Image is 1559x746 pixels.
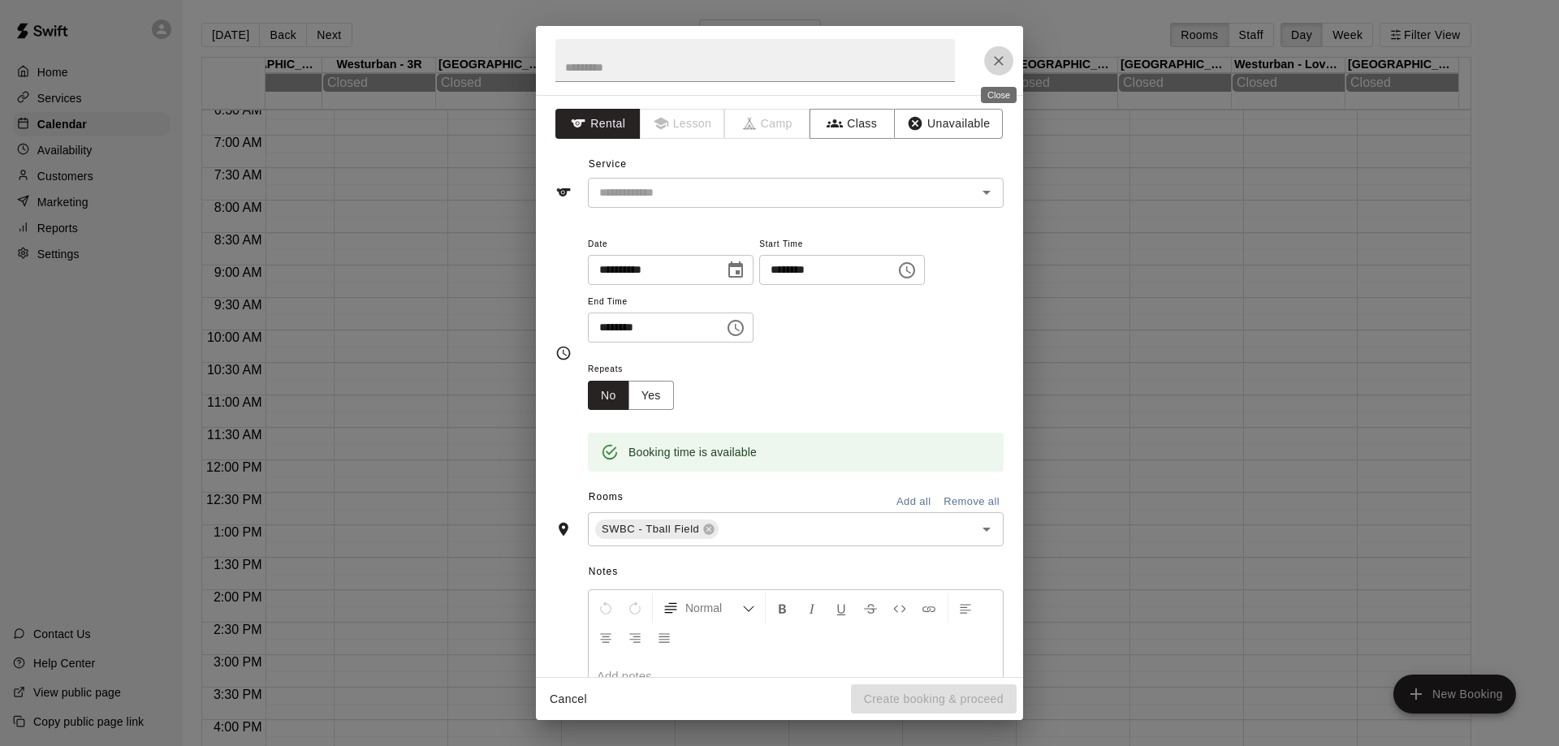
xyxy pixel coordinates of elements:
button: Justify Align [650,623,678,652]
span: SWBC - Tball Field [595,521,706,537]
button: Open [975,518,998,541]
span: Repeats [588,359,687,381]
span: Date [588,234,754,256]
span: Normal [685,600,742,616]
button: Format Underline [827,593,855,623]
div: Booking time is available [628,438,757,467]
svg: Notes [555,676,572,692]
button: Format Bold [769,593,797,623]
button: Choose time, selected time is 9:00 AM [891,254,923,287]
button: Class [810,109,895,139]
button: Center Align [592,623,620,652]
span: Service [589,158,627,170]
span: Start Time [759,234,925,256]
div: SWBC - Tball Field [595,520,719,539]
button: Rental [555,109,641,139]
span: Notes [589,559,1004,585]
button: Unavailable [894,109,1003,139]
button: Choose time, selected time is 9:30 AM [719,312,752,344]
button: Redo [621,593,649,623]
span: End Time [588,291,754,313]
button: Left Align [952,593,979,623]
button: Yes [628,381,674,411]
button: Format Italics [798,593,826,623]
span: Lessons must be created in the Services page first [641,109,726,139]
button: Format Strikethrough [857,593,884,623]
button: Undo [592,593,620,623]
button: Formatting Options [656,593,762,623]
span: Rooms [589,491,624,502]
button: Cancel [542,684,594,714]
button: Remove all [939,489,1004,515]
div: Close [981,87,1017,103]
svg: Timing [555,345,572,361]
svg: Service [555,184,572,201]
button: No [588,381,629,411]
button: Choose date, selected date is Sep 13, 2025 [719,254,752,287]
button: Close [984,46,1013,75]
span: Camps can only be created in the Services page [725,109,810,139]
button: Add all [887,489,939,515]
button: Insert Code [886,593,913,623]
div: outlined button group [588,381,674,411]
button: Right Align [621,623,649,652]
button: Open [975,181,998,204]
svg: Rooms [555,521,572,537]
button: Insert Link [915,593,943,623]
